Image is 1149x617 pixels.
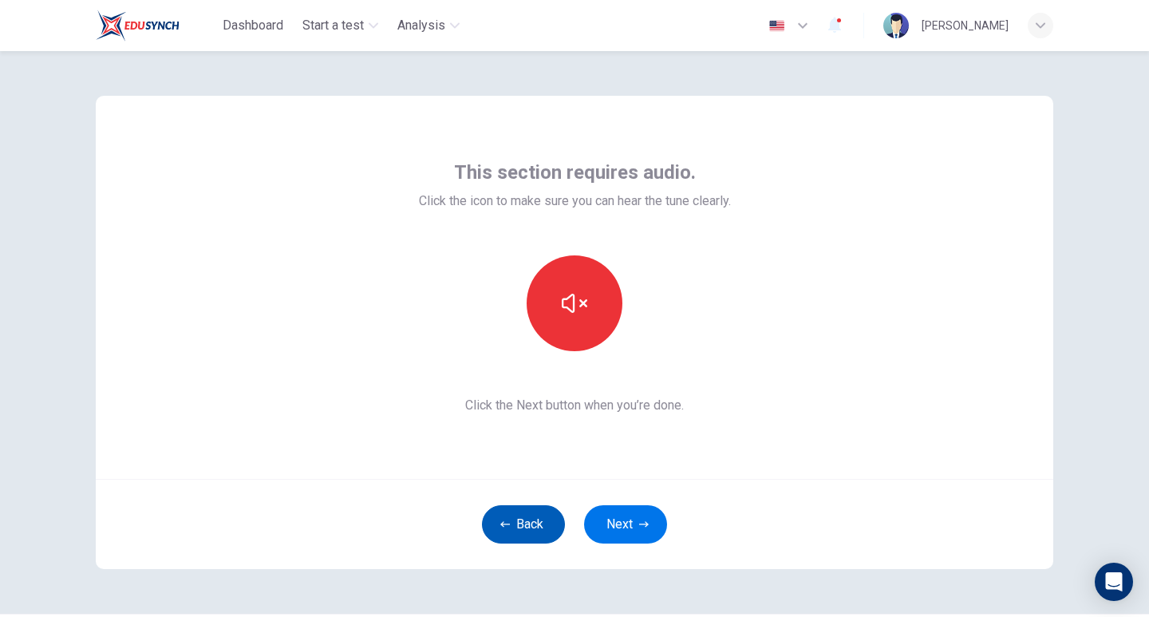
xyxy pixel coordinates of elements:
span: This section requires audio. [454,160,696,185]
button: Next [584,505,667,544]
img: Profile picture [883,13,909,38]
a: EduSynch logo [96,10,216,42]
div: [PERSON_NAME] [922,16,1009,35]
span: Analysis [397,16,445,35]
button: Dashboard [216,11,290,40]
img: EduSynch logo [96,10,180,42]
img: en [767,20,787,32]
button: Start a test [296,11,385,40]
span: Click the Next button when you’re done. [419,396,731,415]
button: Back [482,505,565,544]
button: Analysis [391,11,466,40]
span: Start a test [302,16,364,35]
span: Dashboard [223,16,283,35]
div: Open Intercom Messenger [1095,563,1133,601]
span: Click the icon to make sure you can hear the tune clearly. [419,192,731,211]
